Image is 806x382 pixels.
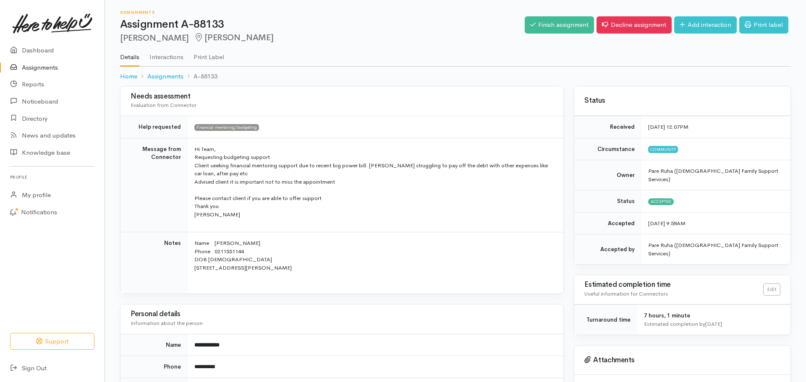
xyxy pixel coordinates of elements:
[739,16,788,34] a: Print label
[120,33,525,43] h2: [PERSON_NAME]
[584,356,780,364] h3: Attachments
[584,290,668,297] span: Useful information for Connectors
[194,145,553,219] p: Hi Team, Requesting budgeting support Client seeking financial mentoring support due to recent bi...
[120,72,137,81] a: Home
[194,124,259,131] span: Financial mentoring/budgeting
[120,138,188,232] td: Message from Connector
[574,305,637,335] td: Turnaround time
[149,42,183,66] a: Interactions
[131,320,203,327] span: Information about the person
[705,320,722,327] time: [DATE]
[574,116,641,138] td: Received
[574,234,641,265] td: Accepted by
[147,72,183,81] a: Assignments
[10,333,94,350] button: Support
[194,239,553,280] p: Name [PERSON_NAME] Phone 0211551144 DOB [DEMOGRAPHIC_DATA] [STREET_ADDRESS][PERSON_NAME]
[574,190,641,213] td: Status
[120,10,525,15] h6: Assignments
[525,16,594,34] a: Finish assignment
[648,167,778,183] span: Pare Ruha ([DEMOGRAPHIC_DATA] Family Support Services)
[131,310,553,318] h3: Personal details
[574,138,641,160] td: Circumstance
[584,281,763,289] h3: Estimated completion time
[763,283,780,296] a: Edit
[644,320,780,328] div: Estimated completion by
[120,18,525,31] h1: Assignment A-88133
[120,356,188,378] td: Phone
[641,234,790,265] td: Pare Ruha ([DEMOGRAPHIC_DATA] Family Support Services)
[120,67,791,86] nav: breadcrumb
[194,32,273,43] span: [PERSON_NAME]
[183,72,217,81] li: A-88133
[648,220,686,227] time: [DATE] 9:58AM
[120,116,188,138] td: Help requested
[648,146,678,153] span: Community
[131,93,553,101] h3: Needs assessment
[574,212,641,234] td: Accepted
[194,42,224,66] a: Print Label
[574,160,641,190] td: Owner
[644,312,690,319] span: 7 hours, 1 minute
[648,123,688,130] time: [DATE] 12:07PM
[648,198,674,205] span: Accepted
[674,16,737,34] a: Add interaction
[597,16,672,34] a: Decline assignment
[584,97,780,105] h3: Status
[120,42,139,67] a: Details
[10,172,94,183] h6: Profile
[120,334,188,356] td: Name
[120,232,188,294] td: Notes
[131,101,196,109] span: Evaluation from Connector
